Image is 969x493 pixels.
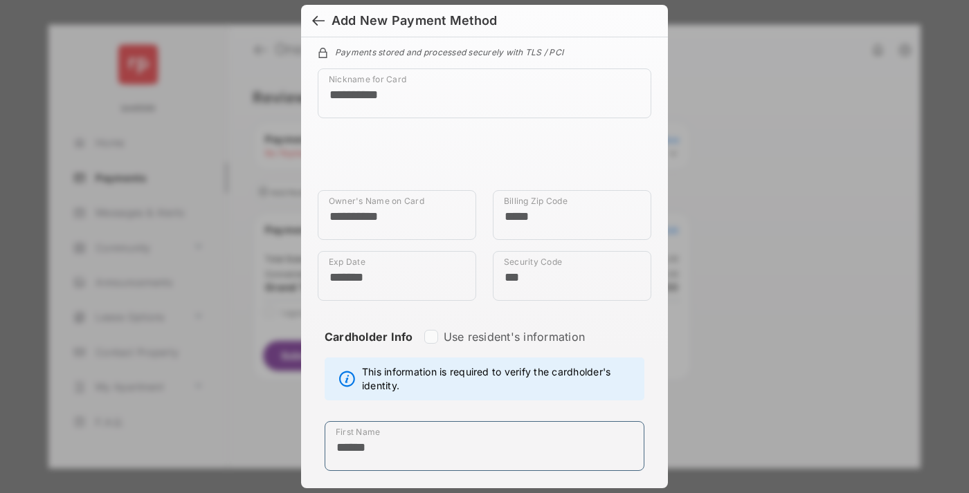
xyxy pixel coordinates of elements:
[362,365,637,393] span: This information is required to verify the cardholder's identity.
[444,330,585,344] label: Use resident's information
[325,330,413,369] strong: Cardholder Info
[332,13,497,28] div: Add New Payment Method
[318,129,651,190] iframe: Credit card field
[318,45,651,57] div: Payments stored and processed securely with TLS / PCI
